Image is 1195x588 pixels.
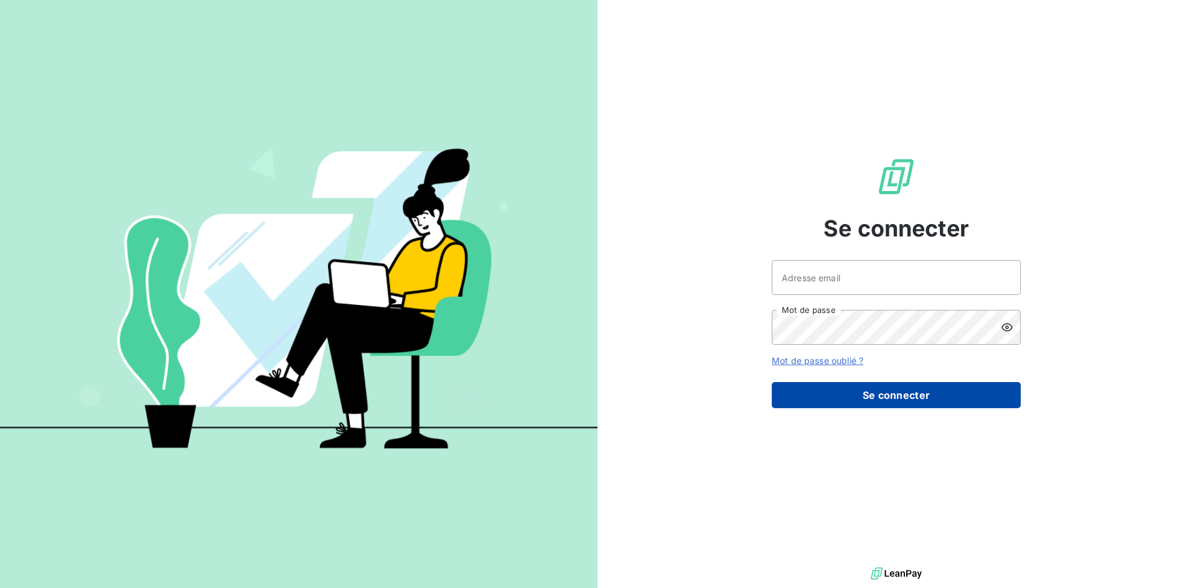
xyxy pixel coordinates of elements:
[772,382,1021,408] button: Se connecter
[871,564,922,583] img: logo
[823,212,969,245] span: Se connecter
[772,355,863,366] a: Mot de passe oublié ?
[772,260,1021,295] input: placeholder
[876,157,916,197] img: Logo LeanPay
